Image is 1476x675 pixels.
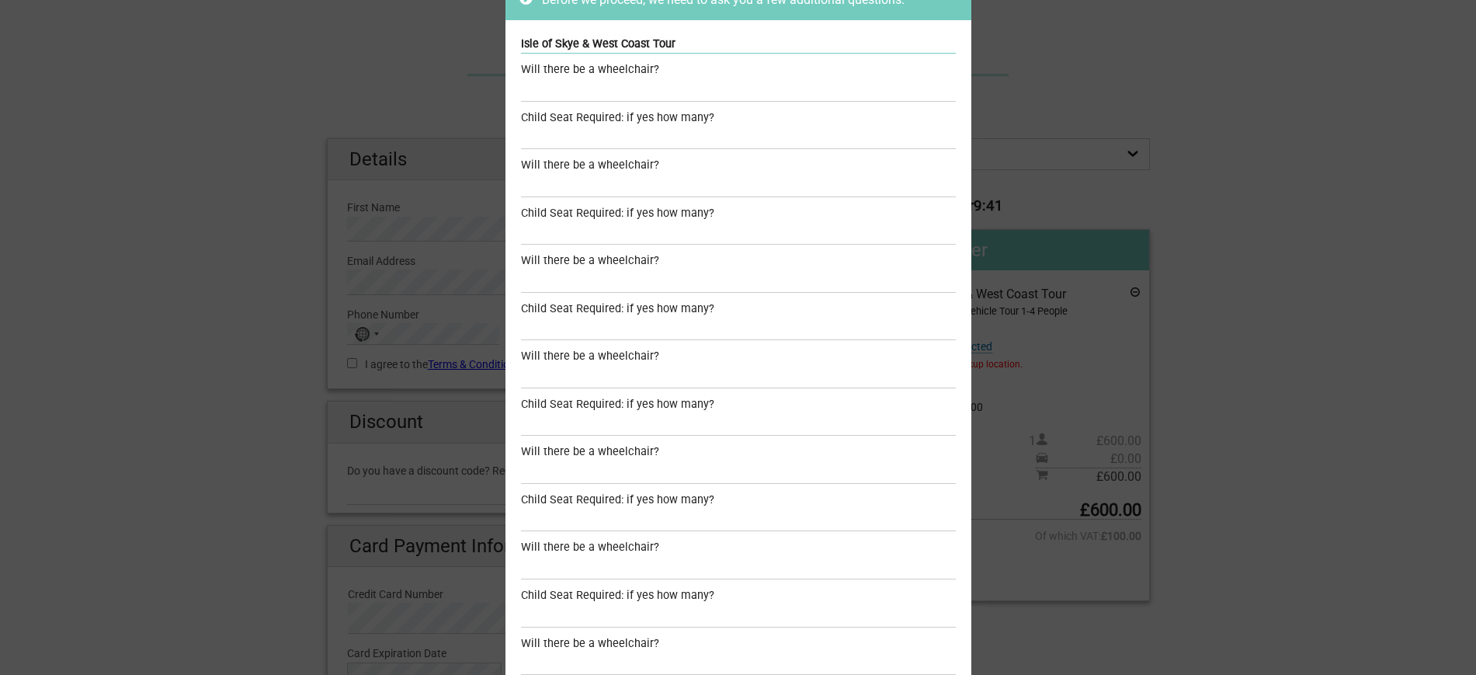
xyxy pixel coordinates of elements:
div: Child Seat Required: if yes how many? [521,110,956,127]
div: Will there be a wheelchair? [521,61,956,78]
div: Child Seat Required: if yes how many? [521,205,956,222]
div: Child Seat Required: if yes how many? [521,301,956,318]
div: Will there be a wheelchair? [521,348,956,365]
div: Child Seat Required: if yes how many? [521,492,956,509]
div: Will there be a wheelchair? [521,157,956,174]
div: Child Seat Required: if yes how many? [521,587,956,604]
div: Isle of Skye & West Coast Tour [521,36,956,54]
div: Will there be a wheelchair? [521,635,956,652]
p: We're away right now. Please check back later! [22,27,175,40]
div: Child Seat Required: if yes how many? [521,396,956,413]
button: Open LiveChat chat widget [179,24,197,43]
div: Will there be a wheelchair? [521,444,956,461]
div: Will there be a wheelchair? [521,539,956,556]
div: Will there be a wheelchair? [521,252,956,270]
